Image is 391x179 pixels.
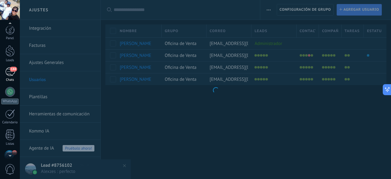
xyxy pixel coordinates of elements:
span: 144 [10,67,17,72]
div: Calendario [1,121,19,125]
div: WhatsApp [1,99,19,104]
div: Listas [1,142,19,146]
div: Panel [1,36,19,40]
div: Leads [1,58,19,62]
div: Chats [1,78,19,82]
